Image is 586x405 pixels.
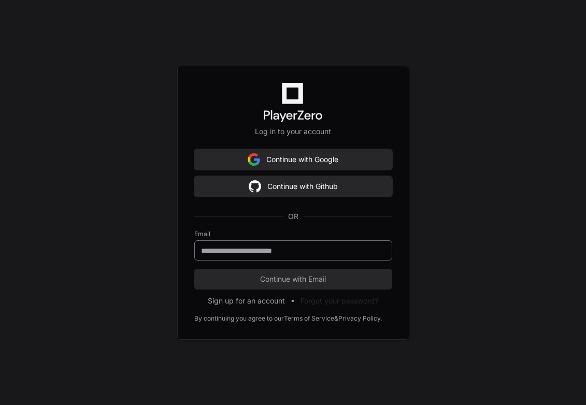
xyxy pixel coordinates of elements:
span: OR [284,211,303,222]
label: Email [194,230,392,238]
button: Continue with Email [194,269,392,290]
button: Continue with Github [194,176,392,197]
div: & [334,314,338,323]
span: Continue with Email [194,274,392,284]
div: By continuing you agree to our [194,314,284,323]
p: Log in to your account [194,126,392,137]
img: Sign in with google [249,176,261,197]
button: Forgot your password? [301,296,378,306]
a: Privacy Policy. [338,314,382,323]
img: Sign in with google [248,149,260,170]
button: Sign up for an account [208,296,285,306]
a: Terms of Service [284,314,334,323]
button: Continue with Google [194,149,392,170]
